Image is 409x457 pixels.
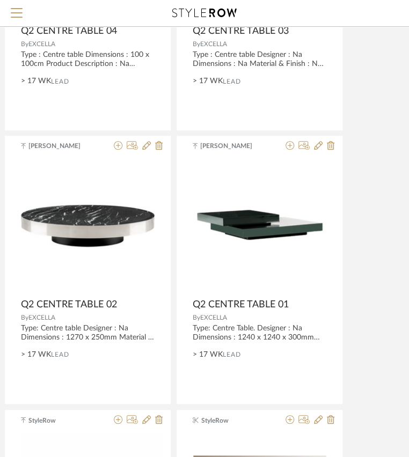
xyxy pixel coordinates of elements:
[28,314,55,321] span: EXCELLA
[21,299,117,311] span: Q2 CENTRE TABLE 02
[21,25,117,37] span: Q2 CENTRE TABLE 04
[193,324,326,342] div: Type: Centre Table. Designer : Na Dimensions : 1240 x 1240 x 300mm Material & Finish : Na Product...
[193,50,326,69] div: Type : Centre table Designer : Na Dimensions : Na Material & Finish : Na Product Description : Na...
[21,50,155,69] div: Type : Centre table Dimensions : 100 x 100cm Product Description : Na Additional information : Na...
[223,351,241,358] span: Lead
[21,202,155,249] img: Q2 CENTRE TABLE 02
[201,416,269,425] span: StyleRow
[193,204,326,247] img: Q2 CENTRE TABLE 01
[200,314,227,321] span: EXCELLA
[21,324,155,342] div: Type: Centre table Designer : Na Dimensions : 1270 x 250mm Material & Finish : Na Product Descrip...
[21,76,51,87] span: > 17 WK
[21,41,28,47] span: By
[223,78,241,85] span: Lead
[200,41,227,47] span: EXCELLA
[193,349,223,360] span: > 17 WK
[21,349,51,360] span: > 17 WK
[193,41,200,47] span: By
[193,314,200,321] span: By
[21,159,155,293] div: 0
[21,314,28,321] span: By
[51,351,69,358] span: Lead
[200,141,268,151] span: [PERSON_NAME]
[28,41,55,47] span: EXCELLA
[193,25,289,37] span: Q2 CENTRE TABLE 03
[193,76,223,87] span: > 17 WK
[28,416,96,425] span: StyleRow
[51,78,69,85] span: Lead
[193,299,289,311] span: Q2 CENTRE TABLE 01
[28,141,96,151] span: [PERSON_NAME]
